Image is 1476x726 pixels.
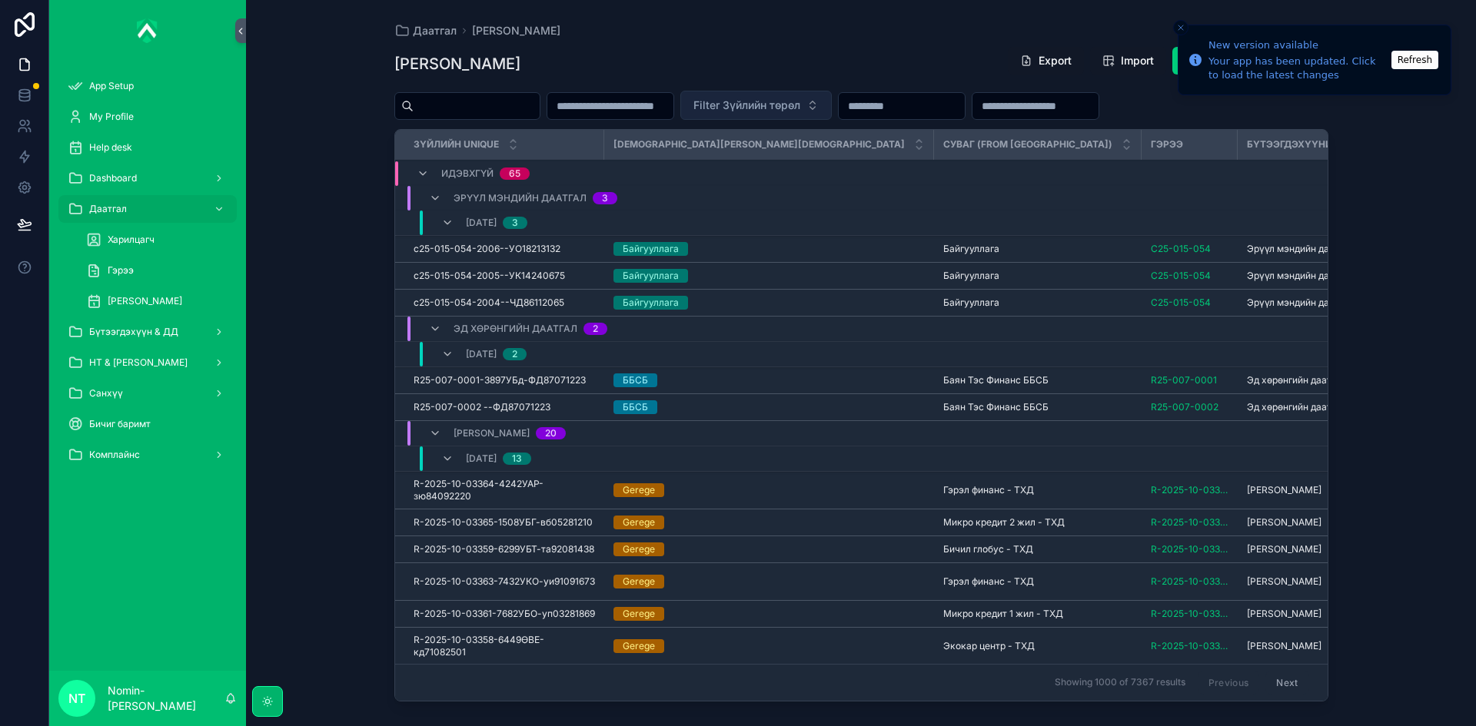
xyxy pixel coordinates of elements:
a: R25-007-0002 [1151,401,1218,413]
div: 2 [593,323,598,335]
span: Гэрээ [108,264,134,277]
span: Бичиг баримт [89,418,151,430]
span: Эд хөрөнгийн даатгал [454,323,577,335]
a: C25-015-054 [1151,297,1228,309]
a: R25-007-0001 [1151,374,1217,386]
div: New version available [1208,38,1387,53]
span: Бичил глобус - ТХД [943,543,1033,555]
span: [DATE] [466,217,497,229]
span: [DATE] [466,453,497,465]
span: Showing 1000 of 7367 results [1055,677,1185,689]
a: R-2025-10-03364 [1151,484,1228,496]
div: Gerege [623,639,655,653]
a: [PERSON_NAME] [1247,516,1381,529]
a: Эд хөрөнгийн даатгал [1247,401,1381,413]
a: c25-015-054-2005--УК14240675 [414,270,595,282]
a: Байгууллага [943,243,1132,255]
div: 2 [512,348,517,360]
a: Даатгал [58,195,237,223]
span: Санхүү [89,387,123,399]
a: Эд хөрөнгийн даатгал [1247,374,1381,386]
button: Refresh [1391,51,1438,69]
a: R-2025-10-03363 [1151,575,1228,588]
a: C25-015-054 [1151,297,1211,309]
div: ББСБ [623,373,648,387]
a: Dashboard [58,164,237,192]
div: scrollable content [49,61,246,489]
a: R-2025-10-03359 [1151,543,1228,555]
a: Эрүүл мэндийн даатгал [1247,270,1381,282]
a: R-2025-10-03363-7432УКО-уи91091673 [414,575,595,588]
span: [PERSON_NAME] [1247,516,1321,529]
span: [DEMOGRAPHIC_DATA][PERSON_NAME][DEMOGRAPHIC_DATA] [613,138,905,151]
div: 13 [512,453,522,465]
a: Комплайнс [58,441,237,469]
a: [PERSON_NAME] [1247,640,1381,652]
span: Help desk [89,141,132,154]
button: Export [1008,47,1084,75]
div: Gerege [623,483,655,497]
span: [PERSON_NAME] [108,295,182,307]
a: R25-007-0002 --ФД87071223 [414,401,595,413]
span: Эд хөрөнгийн даатгал [1247,401,1346,413]
span: Микро кредит 2 жил - ТХД [943,516,1065,529]
a: Байгууллага [613,296,925,310]
span: Харилцагч [108,234,155,246]
span: Dashboard [89,172,137,184]
button: Import [1090,47,1166,75]
span: Эрүүл мэндийн даатгал [1247,297,1354,309]
div: Gerege [623,515,655,529]
span: [DATE] [466,348,497,360]
span: R25-007-0002 --ФД87071223 [414,401,550,413]
a: C25-015-054 [1151,243,1211,255]
span: c25-015-054-2004--ЧД86112065 [414,297,564,309]
span: НТ & [PERSON_NAME] [89,356,188,369]
a: Экокар центр - ТХД [943,640,1132,652]
a: [PERSON_NAME] [1247,484,1381,496]
a: R25-007-0001 [1151,374,1228,386]
div: Байгууллага [623,296,679,310]
span: Import [1121,53,1154,68]
a: R25-007-0002 [1151,401,1228,413]
span: R-2025-10-03361-7682УБО-уп03281869 [414,608,595,620]
a: R-2025-10-03364-4242УАР-зю84092220 [414,478,595,502]
span: c25-015-054-2005--УК14240675 [414,270,565,282]
span: C25-015-054 [1151,270,1211,282]
a: R-2025-10-03361 [1151,608,1228,620]
a: Gerege [613,607,925,621]
a: Gerege [613,542,925,556]
a: Эрүүл мэндийн даатгал [1247,243,1381,255]
a: Gerege [613,575,925,588]
a: [PERSON_NAME] [1247,608,1381,620]
span: Бүтээгдэхүүний нэр [1247,138,1361,151]
a: ББСБ [613,373,925,387]
div: ББСБ [623,400,648,414]
span: Гэрээ [1151,138,1183,151]
a: Байгууллага [943,270,1132,282]
span: Гэрэл финанс - ТХД [943,484,1034,496]
span: Суваг (from [GEOGRAPHIC_DATA]) [943,138,1112,151]
span: Даатгал [413,23,457,38]
img: App logo [137,18,158,43]
span: R-2025-10-03359-6299УБТ-та92081438 [414,543,594,555]
span: Зүйлийн unique [414,138,499,151]
div: 3 [512,217,518,229]
span: Даатгал [89,203,127,215]
a: Микро кредит 2 жил - ТХД [943,516,1132,529]
button: Close toast [1173,20,1188,35]
a: [PERSON_NAME] [77,287,237,315]
button: Add [PERSON_NAME] [1172,47,1328,75]
a: R-2025-10-03358 [1151,640,1228,652]
button: Select Button [680,91,832,120]
span: My Profile [89,111,134,123]
a: Баян Тэс Финанс ББСБ [943,374,1132,386]
a: Гэрээ [77,257,237,284]
a: Байгууллага [613,269,925,283]
a: Гэрэл финанс - ТХД [943,575,1132,588]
